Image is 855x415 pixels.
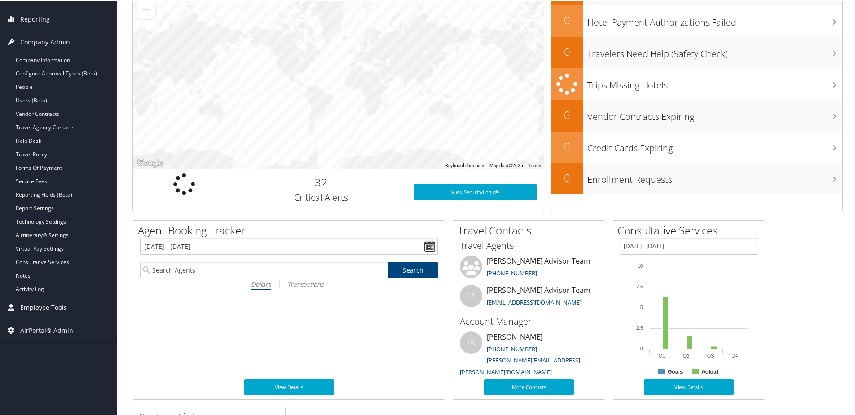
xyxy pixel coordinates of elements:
[587,42,842,59] h3: Travelers Need Help (Safety Check)
[455,331,603,379] li: [PERSON_NAME]
[251,279,271,287] i: Dollars
[587,137,842,154] h3: Credit Cards Expiring
[445,162,484,168] button: Keyboard shortcuts
[587,74,842,91] h3: Trips Missing Hotels
[707,352,714,358] text: Q3
[638,262,643,268] tspan: 10
[487,268,537,276] a: [PHONE_NUMBER]
[551,43,583,58] h2: 0
[460,314,598,327] h3: Account Manager
[551,67,842,99] a: Trips Missing Hotels
[140,278,438,289] div: |
[242,190,400,203] h3: Critical Alerts
[551,99,842,131] a: 0Vendor Contracts Expiring
[388,261,438,278] a: Search
[701,368,718,374] text: Actual
[551,169,583,185] h2: 0
[587,11,842,28] h3: Hotel Payment Authorizations Failed
[644,378,734,394] a: View Details
[551,131,842,162] a: 0Credit Cards Expiring
[455,255,603,284] li: [PERSON_NAME] Advisor Team
[20,30,70,53] span: Company Admin
[659,352,665,358] text: Q1
[460,331,482,353] div: TK
[242,174,400,189] h2: 32
[636,324,643,330] tspan: 2.5
[460,238,598,251] h3: Travel Agents
[20,7,50,30] span: Reporting
[587,105,842,122] h3: Vendor Contracts Expiring
[20,296,67,318] span: Employee Tools
[489,162,523,167] span: Map data ©2025
[135,156,165,168] a: Open this area in Google Maps (opens a new window)
[244,378,334,394] a: View Details
[414,183,537,199] a: View SecurityLogic®
[732,352,738,358] text: Q4
[551,162,842,194] a: 0Enrollment Requests
[487,297,582,305] a: [EMAIL_ADDRESS][DOMAIN_NAME]
[551,138,583,153] h2: 0
[683,352,690,358] text: Q2
[138,222,445,237] h2: Agent Booking Tracker
[455,284,603,313] li: [PERSON_NAME] Advisor Team
[458,222,605,237] h2: Travel Contacts
[487,344,537,352] a: [PHONE_NUMBER]
[551,106,583,122] h2: 0
[587,168,842,185] h3: Enrollment Requests
[460,355,580,375] a: [PERSON_NAME][EMAIL_ADDRESS][PERSON_NAME][DOMAIN_NAME]
[484,378,574,394] a: More Contacts
[640,345,643,350] tspan: 0
[140,261,388,278] input: Search Agents
[460,284,482,306] div: CA
[617,222,765,237] h2: Consultative Services
[551,4,842,36] a: 0Hotel Payment Authorizations Failed
[636,283,643,288] tspan: 7.5
[551,36,842,67] a: 0Travelers Need Help (Safety Check)
[529,162,541,167] a: Terms (opens in new tab)
[287,279,323,287] i: Transactions
[551,12,583,27] h2: 0
[135,156,165,168] img: Google
[20,318,73,341] span: AirPortal® Admin
[640,304,643,309] tspan: 5
[668,368,683,374] text: Goals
